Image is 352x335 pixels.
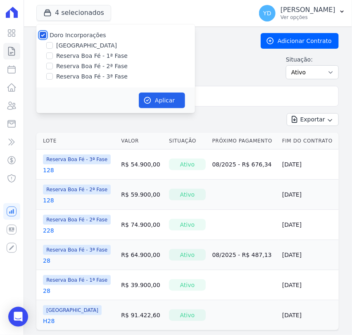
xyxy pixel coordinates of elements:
a: 228 [43,226,54,235]
a: 08/2025 - R$ 676,34 [212,161,272,168]
div: Ativo [169,219,205,230]
td: R$ 39.900,00 [118,270,166,300]
a: H28 [43,317,55,325]
div: Ativo [169,159,205,170]
td: R$ 54.900,00 [118,150,166,180]
td: [DATE] [279,210,339,240]
td: [DATE] [279,270,339,300]
td: R$ 91.422,60 [118,300,166,330]
th: Lote [36,133,118,150]
label: Reserva Boa Fé - 3ª Fase [56,72,128,81]
td: R$ 64.900,00 [118,240,166,270]
div: Ativo [169,249,205,261]
button: Exportar [287,113,339,126]
p: Ver opções [281,14,335,21]
div: Ativo [169,189,205,200]
button: 4 selecionados [36,5,111,21]
a: 128 [43,196,54,204]
label: Reserva Boa Fé - 2ª Fase [56,62,128,71]
td: [DATE] [279,240,339,270]
label: Reserva Boa Fé - 1ª Fase [56,52,128,60]
a: 128 [43,166,54,174]
th: Fim do Contrato [279,133,339,150]
th: Situação [166,133,209,150]
a: Adicionar Contrato [261,33,339,49]
label: [GEOGRAPHIC_DATA] [56,41,117,50]
a: 08/2025 - R$ 487,13 [212,252,272,258]
p: [PERSON_NAME] [281,6,335,14]
label: Doro Incorporações [50,32,106,38]
span: Reserva Boa Fé - 2ª Fase [43,215,111,225]
button: YD [PERSON_NAME] Ver opções [252,2,352,25]
div: Ativo [169,279,205,291]
button: Aplicar [139,93,185,108]
a: 28 [43,287,50,295]
td: [DATE] [279,150,339,180]
span: YD [263,10,271,16]
td: R$ 74.900,00 [118,210,166,240]
span: Reserva Boa Fé - 2ª Fase [43,185,111,195]
a: 28 [43,257,50,265]
span: Reserva Boa Fé - 3ª Fase [43,245,111,255]
th: Próximo Pagamento [209,133,279,150]
span: Reserva Boa Fé - 1ª Fase [43,275,111,285]
span: [GEOGRAPHIC_DATA] [43,305,102,315]
th: Valor [118,133,166,150]
div: Open Intercom Messenger [8,307,28,327]
td: [DATE] [279,180,339,210]
div: Ativo [169,309,205,321]
td: [DATE] [279,300,339,330]
label: Situação: [286,55,339,64]
td: R$ 59.900,00 [118,180,166,210]
span: Reserva Boa Fé - 3ª Fase [43,154,111,164]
